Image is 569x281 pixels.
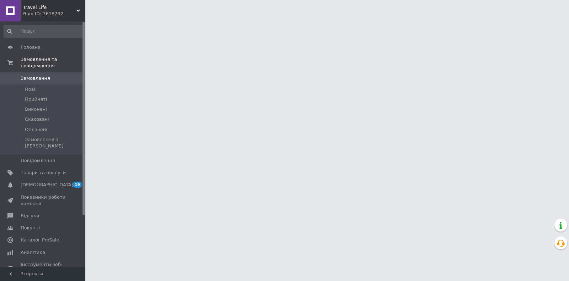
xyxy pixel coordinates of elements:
[25,96,47,103] span: Прийняті
[21,225,40,231] span: Покупці
[4,25,84,38] input: Пошук
[21,157,55,164] span: Повідомлення
[21,194,66,207] span: Показники роботи компанії
[25,116,49,123] span: Скасовані
[21,182,73,188] span: [DEMOGRAPHIC_DATA]
[21,249,45,256] span: Аналітика
[21,44,41,51] span: Головна
[23,11,85,17] div: Ваш ID: 3618732
[23,4,76,11] span: Travel Life
[25,106,47,113] span: Виконані
[25,86,35,93] span: Нові
[25,126,47,133] span: Оплачені
[21,213,39,219] span: Відгуки
[21,56,85,69] span: Замовлення та повідомлення
[21,75,50,82] span: Замовлення
[21,237,59,243] span: Каталог ProSale
[25,136,83,149] span: Замовлення з [PERSON_NAME]
[21,170,66,176] span: Товари та послуги
[21,261,66,274] span: Інструменти веб-майстра та SEO
[73,182,82,188] span: 19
